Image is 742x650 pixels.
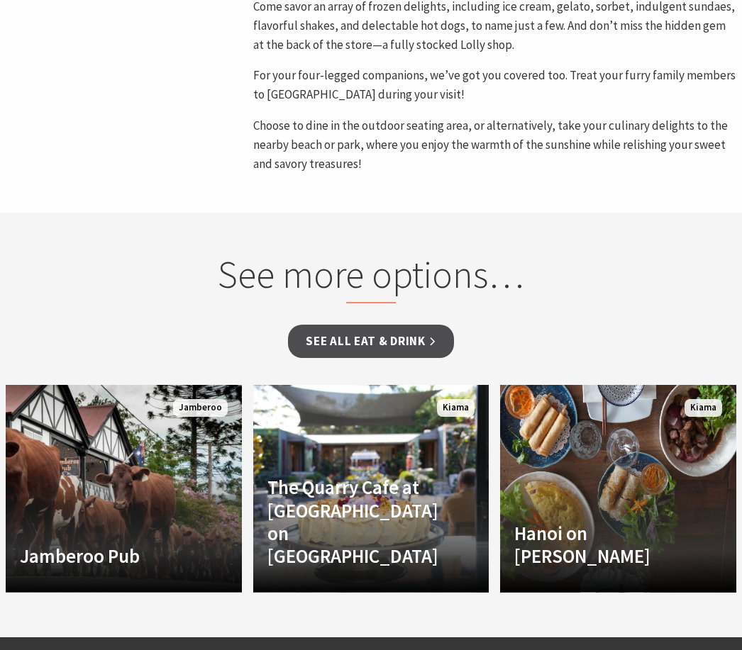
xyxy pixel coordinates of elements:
[500,385,736,593] a: Another Image Used Hanoi on [PERSON_NAME] Kiama
[267,476,440,568] h4: The Quarry Cafe at [GEOGRAPHIC_DATA] on [GEOGRAPHIC_DATA]
[288,325,453,358] a: See all Eat & Drink
[514,522,687,568] h4: Hanoi on [PERSON_NAME]
[253,66,736,104] p: For your four-legged companions, we’ve got you covered too. Treat your furry family members to [G...
[6,385,242,593] a: Another Image Used Jamberoo Pub Jamberoo
[137,252,605,303] h2: See more options…
[253,116,736,174] p: Choose to dine in the outdoor seating area, or alternatively, take your culinary delights to the ...
[20,544,192,567] h4: Jamberoo Pub
[685,399,722,417] span: Kiama
[253,385,489,593] a: The Quarry Cafe at [GEOGRAPHIC_DATA] on [GEOGRAPHIC_DATA] Kiama
[173,399,228,417] span: Jamberoo
[437,399,475,417] span: Kiama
